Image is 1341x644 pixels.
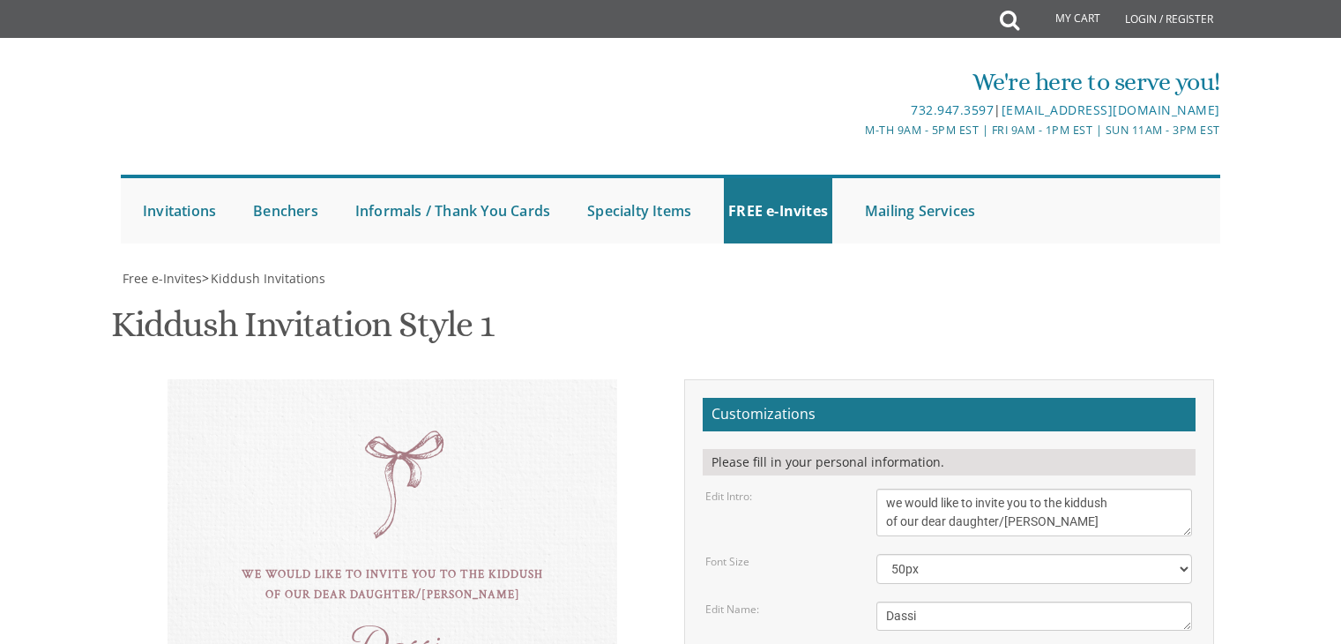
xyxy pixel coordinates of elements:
a: Specialty Items [583,178,696,243]
div: | [488,100,1220,121]
a: Benchers [249,178,323,243]
div: Please fill in your personal information. [703,449,1196,476]
div: M-Th 9am - 5pm EST | Fri 9am - 1pm EST | Sun 11am - 3pm EST [488,121,1220,139]
a: My Cart [1017,2,1113,37]
span: Free e-Invites [123,270,202,287]
h2: Customizations [703,398,1196,431]
a: Invitations [138,178,220,243]
a: 732.947.3597 [911,101,994,118]
h1: Kiddush Invitation Style 1 [111,305,494,357]
textarea: we would like to invite you to the kiddush of our dear daughter/[PERSON_NAME] [876,489,1192,536]
textarea: Dassi [876,602,1192,631]
a: Kiddush Invitations [209,270,325,287]
a: Informals / Thank You Cards [351,178,555,243]
label: Edit Name: [705,602,759,617]
a: [EMAIL_ADDRESS][DOMAIN_NAME] [1002,101,1220,118]
a: FREE e-Invites [724,178,832,243]
div: we would like to invite you to the kiddush of our dear daughter/[PERSON_NAME] [203,565,582,606]
label: Font Size [705,554,749,569]
span: > [202,270,325,287]
span: Kiddush Invitations [211,270,325,287]
a: Mailing Services [860,178,980,243]
div: We're here to serve you! [488,64,1220,100]
a: Free e-Invites [121,270,202,287]
label: Edit Intro: [705,489,752,504]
